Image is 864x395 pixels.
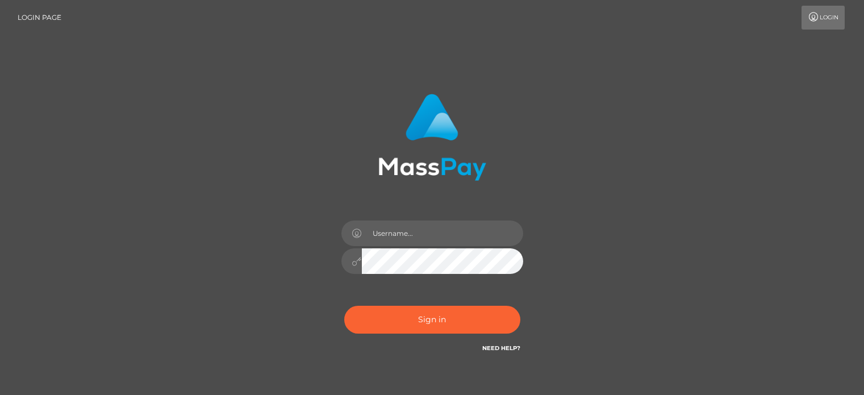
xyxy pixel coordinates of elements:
[482,344,520,352] a: Need Help?
[344,306,520,334] button: Sign in
[378,94,486,181] img: MassPay Login
[18,6,61,30] a: Login Page
[802,6,845,30] a: Login
[362,221,523,246] input: Username...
